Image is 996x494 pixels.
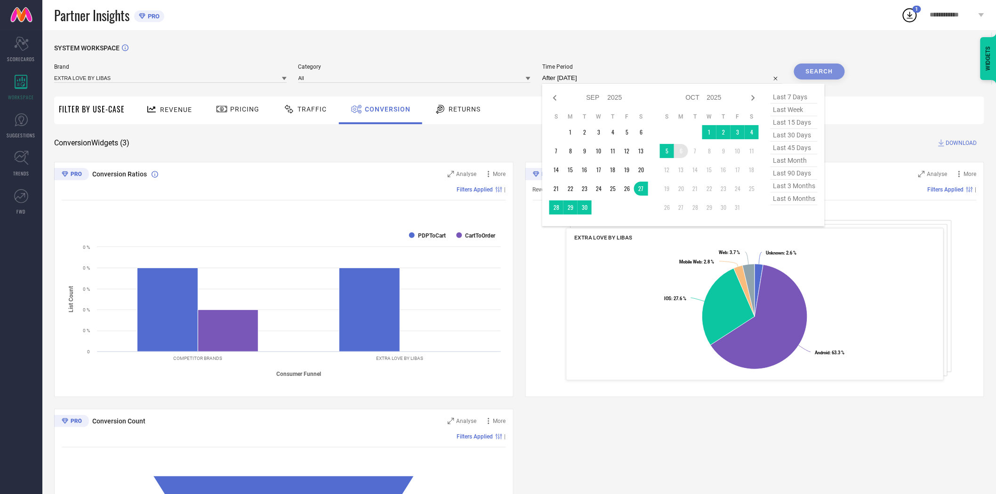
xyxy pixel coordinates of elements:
[674,113,688,120] th: Monday
[688,163,702,177] td: Tue Oct 14 2025
[766,251,784,256] tspan: Unknown
[448,418,454,424] svg: Zoom
[542,64,782,70] span: Time Period
[549,144,563,158] td: Sun Sep 07 2025
[745,125,759,139] td: Sat Oct 04 2025
[92,170,147,178] span: Conversion Ratios
[466,232,496,239] text: CartToOrder
[918,171,925,177] svg: Zoom
[634,113,648,120] th: Saturday
[620,125,634,139] td: Fri Sep 05 2025
[702,182,716,196] td: Wed Oct 22 2025
[457,171,477,177] span: Analyse
[505,433,506,440] span: |
[457,186,493,193] span: Filters Applied
[54,64,287,70] span: Brand
[815,350,829,355] tspan: Android
[679,259,701,264] tspan: Mobile Web
[716,200,731,215] td: Thu Oct 30 2025
[457,433,493,440] span: Filters Applied
[505,186,506,193] span: |
[59,104,125,115] span: Filter By Use-Case
[83,265,90,271] text: 0 %
[68,286,74,312] tspan: List Count
[578,144,592,158] td: Tue Sep 09 2025
[771,167,818,180] span: last 90 days
[928,186,964,193] span: Filters Applied
[525,168,560,182] div: Premium
[377,356,424,361] text: EXTRA LOVE BY LIBAS
[731,200,745,215] td: Fri Oct 31 2025
[688,200,702,215] td: Tue Oct 28 2025
[457,418,477,424] span: Analyse
[578,182,592,196] td: Tue Sep 23 2025
[606,182,620,196] td: Thu Sep 25 2025
[674,182,688,196] td: Mon Oct 20 2025
[578,163,592,177] td: Tue Sep 16 2025
[745,113,759,120] th: Saturday
[634,144,648,158] td: Sat Sep 13 2025
[664,296,671,301] tspan: IOS
[771,116,818,129] span: last 15 days
[688,113,702,120] th: Tuesday
[716,144,731,158] td: Thu Oct 09 2025
[815,350,844,355] text: : 63.3 %
[83,307,90,312] text: 0 %
[679,259,714,264] text: : 2.8 %
[771,91,818,104] span: last 7 days
[83,287,90,292] text: 0 %
[533,186,579,193] span: Revenue (% share)
[297,105,327,113] span: Traffic
[83,328,90,333] text: 0 %
[634,125,648,139] td: Sat Sep 06 2025
[448,171,454,177] svg: Zoom
[716,113,731,120] th: Thursday
[574,234,632,241] span: EXTRA LOVE BY LIBAS
[620,182,634,196] td: Fri Sep 26 2025
[549,113,563,120] th: Sunday
[660,200,674,215] td: Sun Oct 26 2025
[702,163,716,177] td: Wed Oct 15 2025
[702,125,716,139] td: Wed Oct 01 2025
[54,44,120,52] span: SYSTEM WORKSPACE
[606,113,620,120] th: Thursday
[660,144,674,158] td: Sun Oct 05 2025
[160,106,192,113] span: Revenue
[731,144,745,158] td: Fri Oct 10 2025
[592,125,606,139] td: Wed Sep 03 2025
[702,113,716,120] th: Wednesday
[745,182,759,196] td: Sat Oct 25 2025
[563,125,578,139] td: Mon Sep 01 2025
[771,180,818,192] span: last 3 months
[716,163,731,177] td: Thu Oct 16 2025
[298,64,531,70] span: Category
[946,138,977,148] span: DOWNLOAD
[592,113,606,120] th: Wednesday
[592,163,606,177] td: Wed Sep 17 2025
[901,7,918,24] div: Open download list
[745,163,759,177] td: Sat Oct 18 2025
[702,144,716,158] td: Wed Oct 08 2025
[174,356,223,361] text: COMPETITOR BRANDS
[83,245,90,250] text: 0 %
[731,182,745,196] td: Fri Oct 24 2025
[563,113,578,120] th: Monday
[731,125,745,139] td: Fri Oct 03 2025
[719,250,727,255] tspan: Web
[674,200,688,215] td: Mon Oct 27 2025
[975,186,977,193] span: |
[927,171,948,177] span: Analyse
[688,144,702,158] td: Tue Oct 07 2025
[747,92,759,104] div: Next month
[563,163,578,177] td: Mon Sep 15 2025
[563,182,578,196] td: Mon Sep 22 2025
[549,182,563,196] td: Sun Sep 21 2025
[8,56,35,63] span: SCORECARDS
[13,170,29,177] span: TRENDS
[731,163,745,177] td: Fri Oct 17 2025
[563,144,578,158] td: Mon Sep 08 2025
[660,113,674,120] th: Sunday
[731,113,745,120] th: Friday
[449,105,481,113] span: Returns
[702,200,716,215] td: Wed Oct 29 2025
